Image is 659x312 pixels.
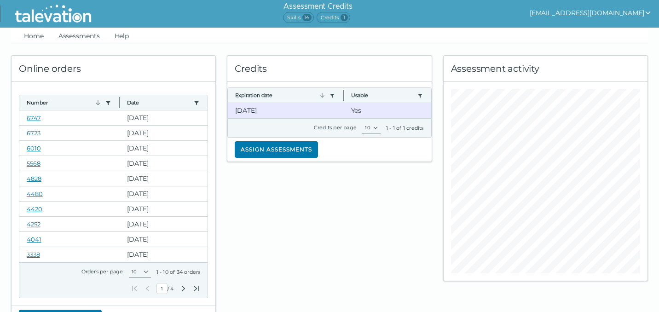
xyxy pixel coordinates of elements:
[235,92,325,99] button: Expiration date
[341,14,348,21] span: 1
[27,175,41,182] a: 4828
[131,285,138,292] button: First Page
[351,92,414,99] button: Usable
[27,190,43,197] a: 4480
[530,7,652,18] button: show user actions
[314,124,357,131] label: Credits per page
[27,220,40,228] a: 4252
[120,202,208,216] clr-dg-cell: [DATE]
[193,285,200,292] button: Last Page
[27,236,41,243] a: 4041
[57,28,102,44] a: Assessments
[169,285,174,292] span: Total Pages
[22,28,46,44] a: Home
[180,285,187,292] button: Next Page
[317,12,350,23] span: Credits
[27,205,42,213] a: 4420
[227,56,431,82] div: Credits
[156,268,201,276] div: 1 - 10 of 34 orders
[341,85,347,105] button: Column resize handle
[120,186,208,201] clr-dg-cell: [DATE]
[302,14,312,21] span: 14
[12,56,215,82] div: Online orders
[120,126,208,140] clr-dg-cell: [DATE]
[386,124,424,132] div: 1 - 1 of 1 credits
[344,103,431,118] clr-dg-cell: Yes
[27,144,41,152] a: 6010
[131,283,200,294] div: /
[283,1,353,12] h6: Assessment Credits
[81,268,123,275] label: Orders per page
[27,251,40,258] a: 3338
[127,99,190,106] button: Date
[120,156,208,171] clr-dg-cell: [DATE]
[120,217,208,231] clr-dg-cell: [DATE]
[144,285,151,292] button: Previous Page
[228,103,343,118] clr-dg-cell: [DATE]
[120,110,208,125] clr-dg-cell: [DATE]
[120,247,208,262] clr-dg-cell: [DATE]
[156,283,168,294] input: Current Page
[120,141,208,156] clr-dg-cell: [DATE]
[27,114,41,121] a: 6747
[120,232,208,247] clr-dg-cell: [DATE]
[444,56,647,82] div: Assessment activity
[116,92,122,112] button: Column resize handle
[27,129,40,137] a: 6723
[120,171,208,186] clr-dg-cell: [DATE]
[27,99,102,106] button: Number
[27,160,40,167] a: 5568
[11,2,95,25] img: Talevation_Logo_Transparent_white.png
[283,12,314,23] span: Skills
[113,28,131,44] a: Help
[235,141,318,158] button: Assign assessments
